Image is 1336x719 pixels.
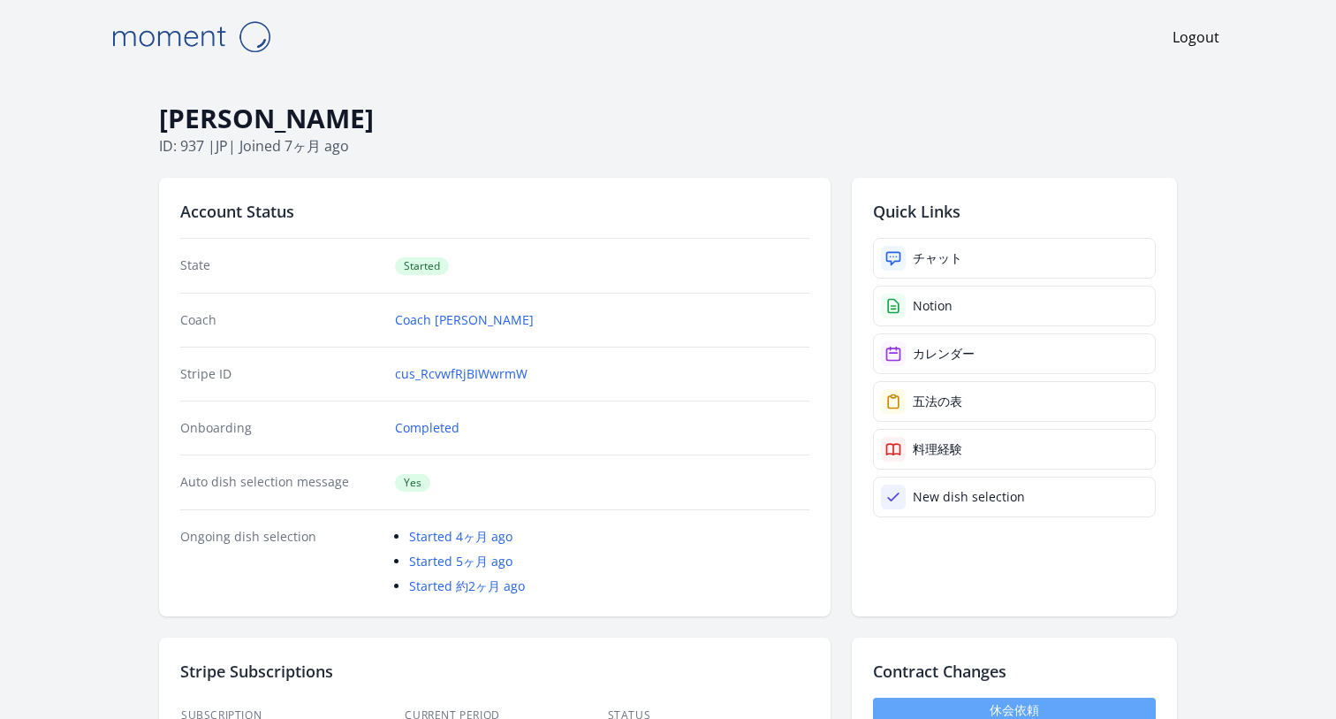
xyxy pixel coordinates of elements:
span: Yes [395,474,430,492]
div: チャット [913,249,962,267]
dt: State [180,256,381,275]
span: Started [395,257,449,275]
h1: [PERSON_NAME] [159,102,1177,135]
a: Notion [873,286,1156,326]
a: 五法の表 [873,381,1156,422]
div: New dish selection [913,488,1025,506]
h2: Quick Links [873,199,1156,224]
h2: Contract Changes [873,659,1156,684]
a: cus_RcvwfRjBIWwrmW [395,365,528,383]
a: Logout [1173,27,1219,48]
a: New dish selection [873,477,1156,517]
a: チャット [873,238,1156,279]
img: Moment [102,14,279,59]
div: 料理経験 [913,440,962,458]
dt: Onboarding [180,419,381,437]
h2: Account Status [180,199,809,224]
a: Completed [395,419,459,437]
a: Started 5ヶ月 ago [409,553,512,570]
h2: Stripe Subscriptions [180,659,809,684]
span: jp [216,136,228,156]
dt: Stripe ID [180,365,381,383]
div: Notion [913,297,953,315]
a: Started 4ヶ月 ago [409,528,512,545]
a: Started 約2ヶ月 ago [409,577,525,594]
div: カレンダー [913,345,975,363]
dt: Ongoing dish selection [180,528,381,595]
a: カレンダー [873,333,1156,374]
dt: Auto dish selection message [180,473,381,492]
dt: Coach [180,311,381,329]
div: 五法の表 [913,393,962,410]
p: ID: 937 | | Joined 7ヶ月 ago [159,135,1177,157]
a: 料理経験 [873,429,1156,470]
a: Coach [PERSON_NAME] [395,311,534,329]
